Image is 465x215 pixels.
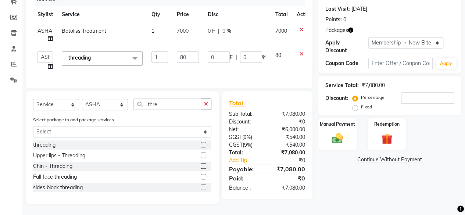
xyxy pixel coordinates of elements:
img: _cash.svg [328,132,346,145]
th: Stylist [33,6,57,23]
div: ₹0 [274,157,311,164]
button: Apply [436,58,457,69]
th: Action [292,6,316,23]
div: Sub Total: [223,110,267,118]
div: sides block threading [33,184,83,191]
div: threading [33,141,56,149]
span: 80 [275,52,281,58]
span: threading [68,54,91,61]
div: Last Visit: [325,5,350,13]
div: ( ) [223,141,267,149]
span: 9% [244,142,251,148]
img: _gift.svg [378,132,396,146]
span: 0 % [222,27,231,35]
span: Botoliss Treatment [62,28,106,34]
div: ₹0 [267,118,311,126]
span: 1 [151,28,154,34]
div: ₹540.00 [267,133,311,141]
div: ₹7,080.00 [267,149,311,157]
div: ₹7,080.00 [362,82,385,89]
div: ₹6,000.00 [267,126,311,133]
div: Paid: [223,174,267,183]
a: Add Tip [223,157,274,164]
span: 9% [244,134,251,140]
div: Balance : [223,184,267,192]
span: SGST [229,134,242,140]
span: CGST [229,141,243,148]
div: [DATE] [351,5,367,13]
div: ₹0 [267,174,311,183]
div: Service Total: [325,82,359,89]
a: Continue Without Payment [319,156,460,164]
span: Packages [325,26,348,34]
span: F [230,54,233,61]
div: Total: [223,149,267,157]
div: ₹7,080.00 [267,184,311,192]
div: ₹540.00 [267,141,311,149]
div: Net: [223,126,267,133]
th: Total [271,6,292,23]
div: Discount: [325,94,348,102]
a: x [91,54,94,61]
div: Apply Discount [325,39,368,54]
div: ₹7,080.00 [267,110,311,118]
span: % [262,54,267,61]
label: Manual Payment [320,121,355,128]
th: Service [57,6,147,23]
span: ASHA [37,28,52,34]
div: Payable: [223,165,267,173]
th: Price [172,6,203,23]
input: Search or Scan [133,98,201,110]
div: Full face threading [33,173,77,181]
div: ( ) [223,133,267,141]
label: Redemption [374,121,400,128]
label: Select package to add package services [33,117,114,123]
div: 0 [343,16,346,24]
div: Chin - Threading [33,162,72,170]
span: | [236,54,237,61]
input: Enter Offer / Coupon Code [368,58,433,69]
label: Percentage [361,94,384,101]
span: 7000 [275,28,287,34]
div: Coupon Code [325,60,368,67]
label: Fixed [361,104,372,110]
div: ₹7,080.00 [267,165,311,173]
span: Total [229,99,246,107]
div: Upper lips - Threading [33,152,85,160]
div: Points: [325,16,342,24]
th: Qty [147,6,172,23]
span: 0 F [208,27,215,35]
span: | [218,27,219,35]
th: Disc [203,6,271,23]
div: Discount: [223,118,267,126]
span: 7000 [177,28,189,34]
